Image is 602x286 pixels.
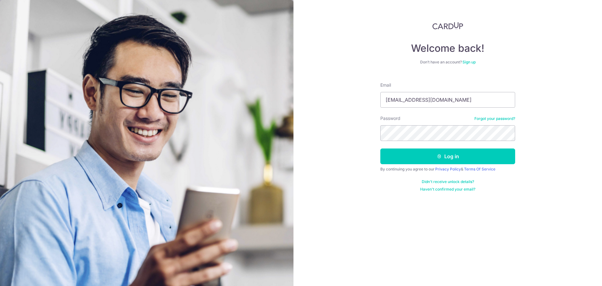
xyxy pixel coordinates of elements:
[380,92,515,108] input: Enter your Email
[432,22,463,30] img: CardUp Logo
[420,187,475,192] a: Haven't confirmed your email?
[380,82,391,88] label: Email
[422,179,474,184] a: Didn't receive unlock details?
[464,167,495,171] a: Terms Of Service
[462,60,476,64] a: Sign up
[380,42,515,55] h4: Welcome back!
[435,167,461,171] a: Privacy Policy
[380,115,400,121] label: Password
[380,148,515,164] button: Log in
[380,60,515,65] div: Don’t have an account?
[380,167,515,172] div: By continuing you agree to our &
[474,116,515,121] a: Forgot your password?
